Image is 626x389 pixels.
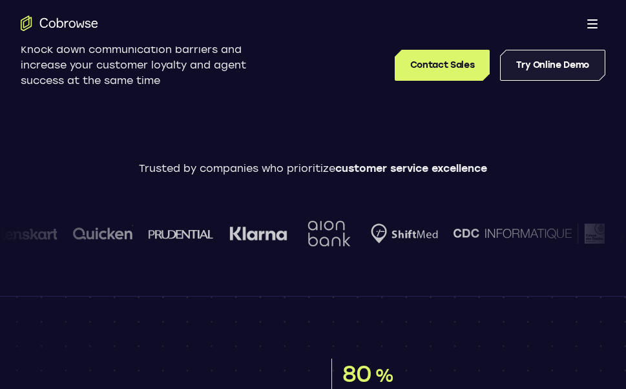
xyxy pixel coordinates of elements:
[335,162,487,174] span: customer service excellence
[21,16,98,31] a: Go to the home page
[369,224,436,244] img: Shiftmed
[375,364,393,386] span: %
[147,229,212,239] img: prudential
[227,226,286,242] img: Klarna
[395,50,490,81] a: Contact Sales
[301,207,353,260] img: Aion Bank
[500,50,605,81] a: Try Online Demo
[452,224,603,244] img: CDC Informatique
[21,42,260,89] p: Knock down communication barriers and increase your customer loyalty and agent success at the sam...
[342,360,371,388] span: 80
